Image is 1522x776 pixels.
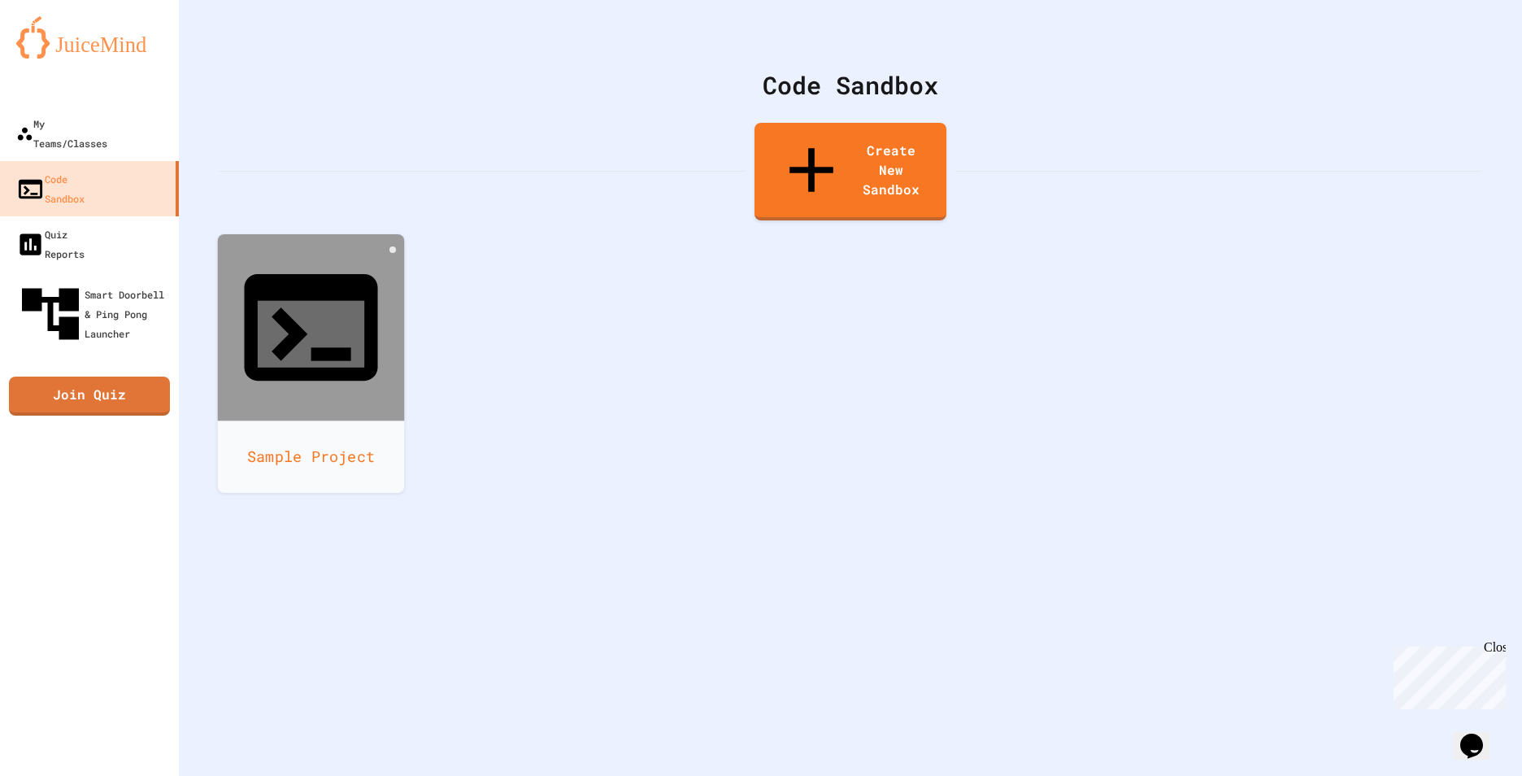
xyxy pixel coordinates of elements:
div: Smart Doorbell & Ping Pong Launcher [16,280,172,348]
a: Create New Sandbox [754,123,946,220]
div: Sample Project [218,421,405,493]
div: Quiz Reports [16,225,85,264]
iframe: chat widget [1387,640,1506,709]
img: logo-orange.svg [16,16,163,59]
a: Sample Project [218,234,405,493]
div: My Teams/Classes [16,114,107,153]
div: Code Sandbox [16,169,85,208]
div: Chat with us now!Close [7,7,112,103]
div: Code Sandbox [220,67,1481,103]
iframe: chat widget [1454,711,1506,760]
a: Join Quiz [9,377,170,416]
